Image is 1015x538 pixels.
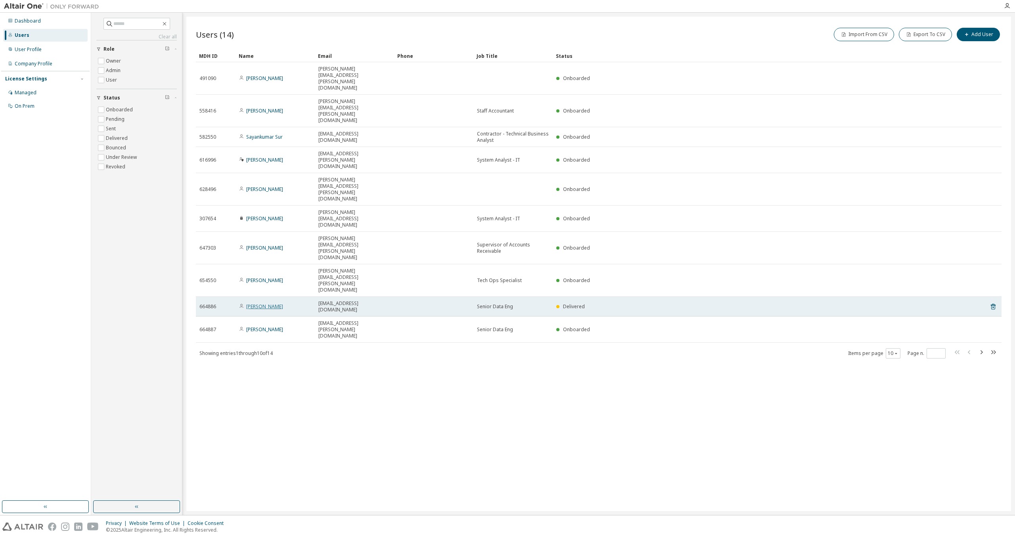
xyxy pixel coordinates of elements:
div: Name [239,50,312,62]
label: Admin [106,66,122,75]
a: [PERSON_NAME] [246,186,283,193]
span: [EMAIL_ADDRESS][PERSON_NAME][DOMAIN_NAME] [318,320,391,339]
img: linkedin.svg [74,523,82,531]
div: Status [556,50,960,62]
a: [PERSON_NAME] [246,277,283,284]
label: Revoked [106,162,127,172]
a: [PERSON_NAME] [246,303,283,310]
a: [PERSON_NAME] [246,156,283,163]
span: [EMAIL_ADDRESS][DOMAIN_NAME] [318,300,391,313]
span: Onboarded [563,75,590,82]
span: 307654 [199,216,216,222]
span: Supervisor of Accounts Receivable [477,242,549,254]
div: On Prem [15,103,34,109]
label: Owner [106,56,123,66]
span: [PERSON_NAME][EMAIL_ADDRESS][PERSON_NAME][DOMAIN_NAME] [318,268,391,293]
span: Onboarded [563,134,590,140]
div: Privacy [106,520,129,527]
img: facebook.svg [48,523,56,531]
button: Add User [957,28,1000,41]
span: Onboarded [563,277,590,284]
span: [PERSON_NAME][EMAIL_ADDRESS][DOMAIN_NAME] [318,209,391,228]
a: Sayankumar Sur [246,134,283,140]
p: © 2025 Altair Engineering, Inc. All Rights Reserved. [106,527,228,533]
span: 616996 [199,157,216,163]
div: Email [318,50,391,62]
label: User [106,75,119,85]
div: Managed [15,90,36,96]
span: [EMAIL_ADDRESS][PERSON_NAME][DOMAIN_NAME] [318,151,391,170]
span: Onboarded [563,107,590,114]
span: Onboarded [563,215,590,222]
span: 664886 [199,303,216,310]
span: Onboarded [563,326,590,333]
div: Dashboard [15,18,41,24]
span: Clear filter [165,95,170,101]
span: Tech Ops Specialist [477,277,522,284]
div: User Profile [15,46,42,53]
label: Onboarded [106,105,134,114]
div: Cookie Consent [188,520,228,527]
button: Status [96,89,177,107]
span: Showing entries 1 through 10 of 14 [199,350,273,357]
label: Bounced [106,143,128,153]
span: 558416 [199,108,216,114]
span: [PERSON_NAME][EMAIL_ADDRESS][PERSON_NAME][DOMAIN_NAME] [318,177,391,202]
span: 628496 [199,186,216,193]
img: youtube.svg [87,523,99,531]
img: altair_logo.svg [2,523,43,531]
span: Clear filter [165,46,170,52]
span: Senior Data Eng [477,326,513,333]
label: Delivered [106,134,129,143]
span: Onboarded [563,244,590,251]
a: [PERSON_NAME] [246,107,283,114]
a: [PERSON_NAME] [246,326,283,333]
a: [PERSON_NAME] [246,215,283,222]
a: [PERSON_NAME] [246,244,283,251]
span: Contractor - Technical Business Analyst [477,131,549,143]
div: Job Title [477,50,550,62]
span: Items per page [848,348,900,359]
button: Export To CSV [899,28,952,41]
div: Website Terms of Use [129,520,188,527]
div: License Settings [5,76,47,82]
span: System Analyst - IT [477,157,520,163]
span: [PERSON_NAME][EMAIL_ADDRESS][PERSON_NAME][DOMAIN_NAME] [318,66,391,91]
span: Role [103,46,115,52]
span: Users (14) [196,29,234,40]
span: 654550 [199,277,216,284]
span: Delivered [563,303,585,310]
div: Phone [397,50,470,62]
span: System Analyst - IT [477,216,520,222]
span: Onboarded [563,186,590,193]
a: Clear all [96,34,177,40]
span: 582550 [199,134,216,140]
span: 664887 [199,326,216,333]
span: [EMAIL_ADDRESS][DOMAIN_NAME] [318,131,391,143]
span: 491090 [199,75,216,82]
div: MDH ID [199,50,232,62]
label: Pending [106,114,126,124]
span: Page n. [908,348,946,359]
span: Status [103,95,120,101]
button: 10 [888,350,898,357]
img: Altair One [4,2,103,10]
div: Company Profile [15,61,52,67]
button: Import From CSV [834,28,894,41]
span: Onboarded [563,156,590,163]
span: Senior Data Eng [477,303,513,310]
label: Under Review [106,153,138,162]
span: Staff Accountant [477,108,514,114]
span: [PERSON_NAME][EMAIL_ADDRESS][PERSON_NAME][DOMAIN_NAME] [318,235,391,261]
img: instagram.svg [61,523,69,531]
button: Role [96,40,177,58]
span: 647303 [199,245,216,251]
div: Users [15,32,29,38]
span: [PERSON_NAME][EMAIL_ADDRESS][PERSON_NAME][DOMAIN_NAME] [318,98,391,124]
a: [PERSON_NAME] [246,75,283,82]
label: Sent [106,124,117,134]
